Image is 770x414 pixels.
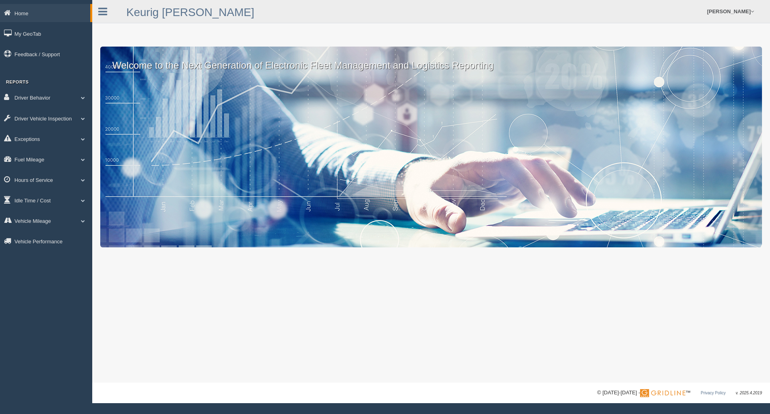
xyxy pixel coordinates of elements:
[736,391,762,395] span: v. 2025.4.2019
[100,47,762,72] p: Welcome to the Next Generation of Electronic Fleet Management and Logistics Reporting
[640,389,685,397] img: Gridline
[597,389,762,397] div: © [DATE]-[DATE] - ™
[126,6,254,18] a: Keurig [PERSON_NAME]
[701,391,725,395] a: Privacy Policy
